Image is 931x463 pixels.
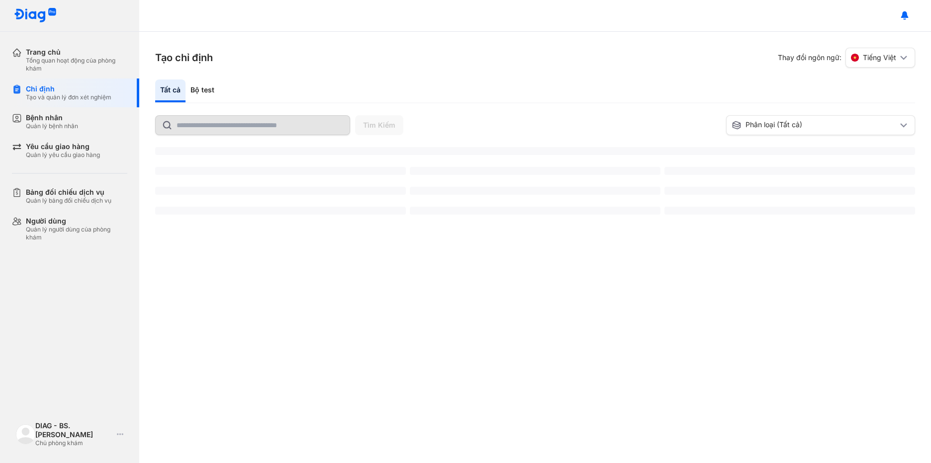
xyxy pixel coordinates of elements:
span: ‌ [155,187,406,195]
span: ‌ [664,167,915,175]
span: ‌ [664,187,915,195]
span: ‌ [155,147,915,155]
div: DIAG - BS. [PERSON_NAME] [35,421,113,439]
div: Quản lý bệnh nhân [26,122,78,130]
div: Trang chủ [26,48,127,57]
div: Bộ test [186,79,219,102]
h3: Tạo chỉ định [155,51,213,65]
span: ‌ [410,167,660,175]
div: Quản lý bảng đối chiếu dịch vụ [26,197,111,205]
span: ‌ [410,187,660,195]
span: ‌ [155,207,406,215]
div: Thay đổi ngôn ngữ: [778,48,915,68]
div: Tạo và quản lý đơn xét nghiệm [26,93,111,101]
div: Tất cả [155,79,186,102]
span: ‌ [410,207,660,215]
img: logo [16,424,35,444]
div: Chủ phòng khám [35,439,113,447]
span: ‌ [664,207,915,215]
img: logo [14,8,57,23]
span: ‌ [155,167,406,175]
div: Yêu cầu giao hàng [26,142,100,151]
button: Tìm Kiếm [355,115,403,135]
div: Bệnh nhân [26,113,78,122]
div: Bảng đối chiếu dịch vụ [26,188,111,197]
div: Chỉ định [26,84,111,93]
div: Tổng quan hoạt động của phòng khám [26,57,127,73]
div: Quản lý người dùng của phòng khám [26,226,127,241]
div: Quản lý yêu cầu giao hàng [26,151,100,159]
div: Người dùng [26,217,127,226]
